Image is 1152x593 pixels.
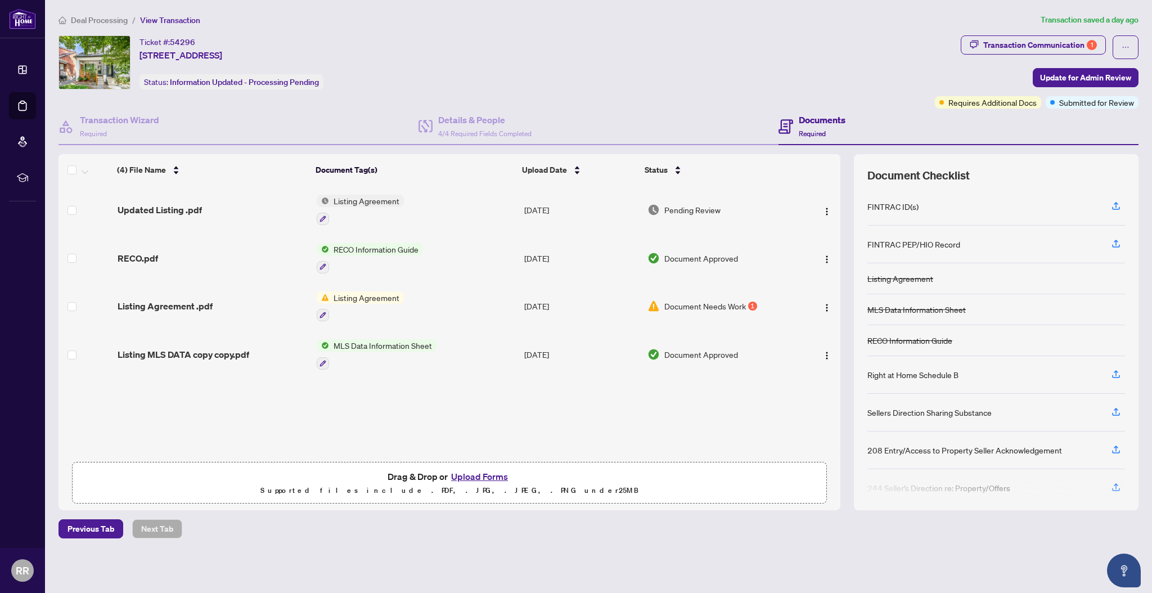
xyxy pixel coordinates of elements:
[818,201,836,219] button: Logo
[664,348,738,361] span: Document Approved
[822,207,831,216] img: Logo
[317,291,404,322] button: Status IconListing Agreement
[317,243,329,255] img: Status Icon
[317,195,404,225] button: Status IconListing Agreement
[867,369,958,381] div: Right at Home Schedule B
[329,243,423,255] span: RECO Information Guide
[867,238,960,250] div: FINTRAC PEP/HIO Record
[438,113,532,127] h4: Details & People
[118,251,158,265] span: RECO.pdf
[520,282,643,331] td: [DATE]
[80,129,107,138] span: Required
[867,168,970,183] span: Document Checklist
[867,303,966,316] div: MLS Data Information Sheet
[80,113,159,127] h4: Transaction Wizard
[799,113,845,127] h4: Documents
[317,339,329,352] img: Status Icon
[16,563,29,578] span: RR
[664,204,721,216] span: Pending Review
[799,129,826,138] span: Required
[822,351,831,360] img: Logo
[748,302,757,311] div: 1
[520,234,643,282] td: [DATE]
[983,36,1097,54] div: Transaction Communication
[647,300,660,312] img: Document Status
[520,186,643,234] td: [DATE]
[647,348,660,361] img: Document Status
[867,200,919,213] div: FINTRAC ID(s)
[867,444,1062,456] div: 208 Entry/Access to Property Seller Acknowledgement
[867,406,992,419] div: Sellers Direction Sharing Substance
[170,37,195,47] span: 54296
[170,77,319,87] span: Information Updated - Processing Pending
[1122,43,1129,51] span: ellipsis
[58,16,66,24] span: home
[517,154,640,186] th: Upload Date
[118,348,249,361] span: Listing MLS DATA copy copy.pdf
[664,300,746,312] span: Document Needs Work
[73,462,826,504] span: Drag & Drop orUpload FormsSupported files include .PDF, .JPG, .JPEG, .PNG under25MB
[522,164,567,176] span: Upload Date
[329,339,436,352] span: MLS Data Information Sheet
[1059,96,1134,109] span: Submitted for Review
[317,243,423,273] button: Status IconRECO Information Guide
[1040,69,1131,87] span: Update for Admin Review
[647,252,660,264] img: Document Status
[118,299,213,313] span: Listing Agreement .pdf
[317,291,329,304] img: Status Icon
[867,272,933,285] div: Listing Agreement
[822,303,831,312] img: Logo
[59,36,130,89] img: IMG-E12415571_1.jpg
[818,249,836,267] button: Logo
[1087,40,1097,50] div: 1
[664,252,738,264] span: Document Approved
[71,15,128,25] span: Deal Processing
[112,154,311,186] th: (4) File Name
[1033,68,1138,87] button: Update for Admin Review
[139,48,222,62] span: [STREET_ADDRESS]
[9,8,36,29] img: logo
[867,334,952,347] div: RECO Information Guide
[132,519,182,538] button: Next Tab
[448,469,511,484] button: Upload Forms
[1041,14,1138,26] article: Transaction saved a day ago
[1107,554,1141,587] button: Open asap
[118,203,202,217] span: Updated Listing .pdf
[132,14,136,26] li: /
[329,291,404,304] span: Listing Agreement
[311,154,517,186] th: Document Tag(s)
[640,154,794,186] th: Status
[317,339,436,370] button: Status IconMLS Data Information Sheet
[329,195,404,207] span: Listing Agreement
[647,204,660,216] img: Document Status
[58,519,123,538] button: Previous Tab
[438,129,532,138] span: 4/4 Required Fields Completed
[139,35,195,48] div: Ticket #:
[822,255,831,264] img: Logo
[818,345,836,363] button: Logo
[520,330,643,379] td: [DATE]
[67,520,114,538] span: Previous Tab
[117,164,166,176] span: (4) File Name
[961,35,1106,55] button: Transaction Communication1
[388,469,511,484] span: Drag & Drop or
[948,96,1037,109] span: Requires Additional Docs
[139,74,323,89] div: Status:
[317,195,329,207] img: Status Icon
[79,484,820,497] p: Supported files include .PDF, .JPG, .JPEG, .PNG under 25 MB
[818,297,836,315] button: Logo
[645,164,668,176] span: Status
[140,15,200,25] span: View Transaction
